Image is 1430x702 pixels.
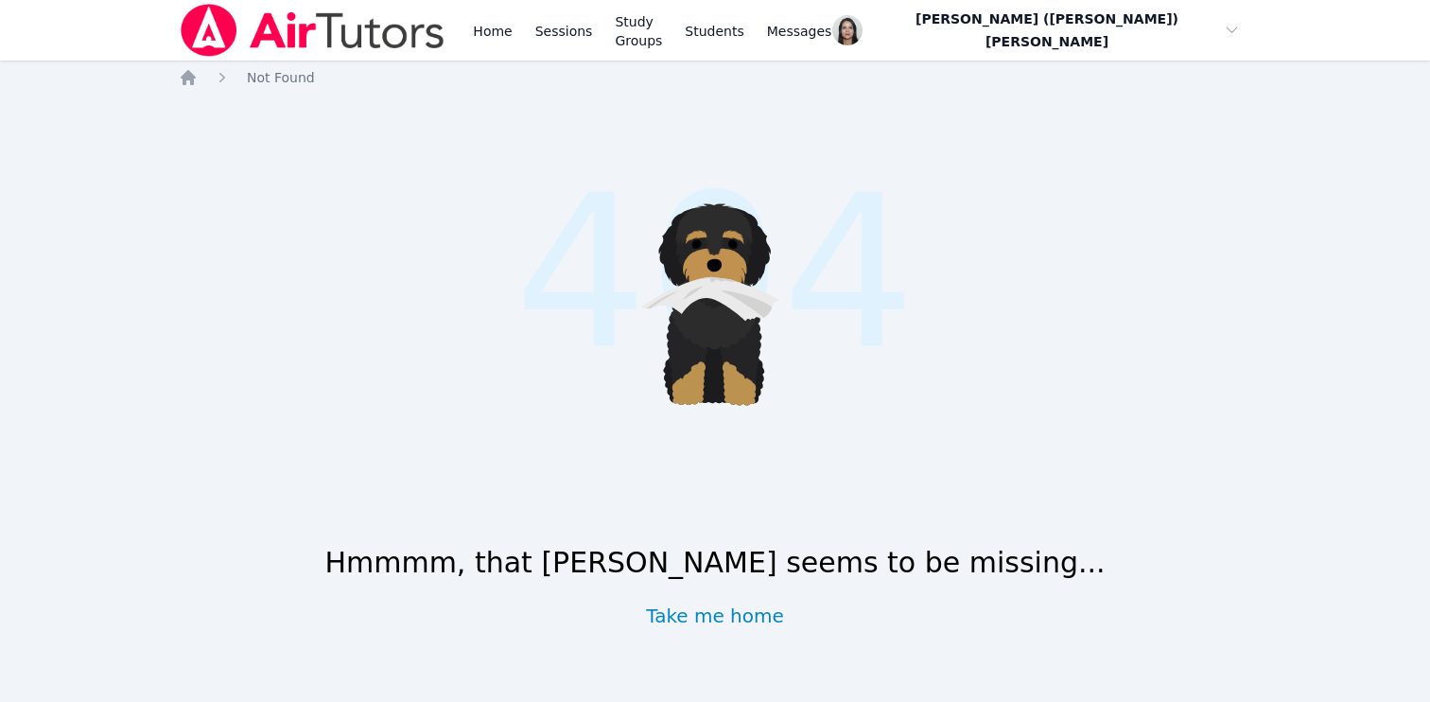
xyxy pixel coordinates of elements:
img: Air Tutors [179,4,446,57]
nav: Breadcrumb [179,68,1251,87]
span: 404 [514,114,916,430]
a: Take me home [646,603,784,629]
a: Not Found [247,68,315,87]
span: Messages [767,22,832,41]
span: Not Found [247,70,315,85]
h1: Hmmmm, that [PERSON_NAME] seems to be missing... [324,546,1105,580]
